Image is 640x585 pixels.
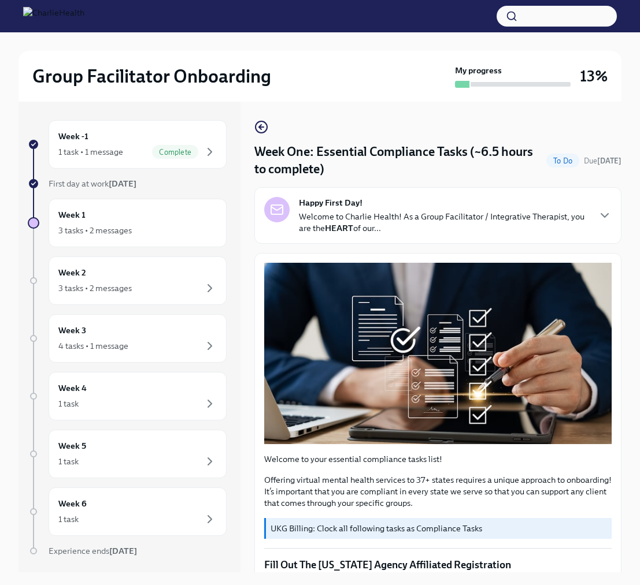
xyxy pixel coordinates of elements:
h6: Week 2 [58,266,86,279]
div: 1 task [58,513,79,525]
span: Complete [152,148,198,157]
p: Fill Out The [US_STATE] Agency Affiliated Registration [264,558,612,572]
div: 1 task [58,456,79,467]
div: 1 task [58,398,79,409]
h3: 13% [580,66,608,87]
div: 4 tasks • 1 message [58,340,128,352]
strong: [DATE] [109,546,137,556]
a: Week 34 tasks • 1 message [28,314,227,363]
h4: Week One: Essential Compliance Tasks (~6.5 hours to complete) [254,143,542,178]
h6: Week -1 [58,130,88,143]
strong: My progress [455,65,502,76]
button: Zoom image [264,263,612,444]
strong: [DATE] [597,157,621,165]
img: CharlieHealth [23,7,84,25]
p: Welcome to Charlie Health! As a Group Facilitator / Integrative Therapist, you are the of our... [299,211,589,234]
span: Experience ends [49,546,137,556]
span: First day at work [49,178,136,189]
p: Offering virtual mental health services to 37+ states requires a unique approach to onboarding! I... [264,474,612,509]
a: Week 51 task [28,430,227,478]
a: Week 61 task [28,487,227,536]
span: To Do [546,157,579,165]
h6: Week 3 [58,324,86,337]
a: Week 41 task [28,372,227,420]
span: August 25th, 2025 10:00 [584,155,621,166]
h2: Group Facilitator Onboarding [32,65,271,88]
strong: HEART [325,223,353,233]
a: First day at work[DATE] [28,178,227,189]
h6: Week 6 [58,497,87,510]
h6: Week 1 [58,208,86,221]
strong: Happy First Day! [299,197,362,208]
a: Week 23 tasks • 2 messages [28,256,227,305]
h6: Week 4 [58,382,87,394]
h6: Week 5 [58,439,86,452]
div: 3 tasks • 2 messages [58,225,132,236]
p: Welcome to your essential compliance tasks list! [264,453,612,465]
span: Due [584,157,621,165]
div: 3 tasks • 2 messages [58,282,132,294]
a: Week -11 task • 1 messageComplete [28,120,227,169]
a: Week 13 tasks • 2 messages [28,199,227,247]
strong: [DATE] [109,178,136,189]
div: 1 task • 1 message [58,146,123,158]
p: UKG Billing: Clock all following tasks as Compliance Tasks [271,523,607,534]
